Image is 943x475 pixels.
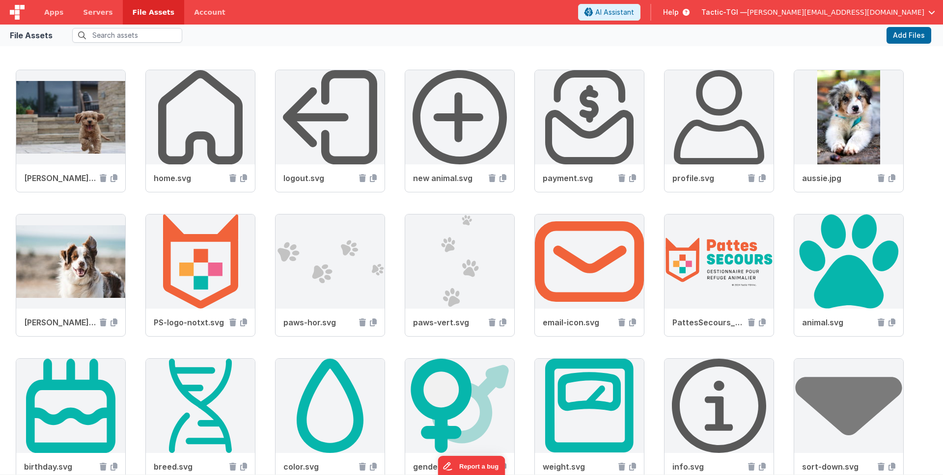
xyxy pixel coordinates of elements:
span: Tactic-TGI — [701,7,747,17]
span: mia-anderson-wxfZi8eYdEk-unsplash SMALL.jpg [24,172,96,184]
span: paws-vert.svg [413,317,485,328]
button: Add Files [887,27,931,44]
span: logout.svg [283,172,355,184]
span: Servers [83,7,112,17]
span: pauline-loroy-U3aF7hgUSrk-unsplash.jpg [24,317,96,328]
span: gender.svg [413,461,485,473]
span: aussie.jpg [802,172,874,184]
span: File Assets [133,7,175,17]
span: AI Assistant [595,7,634,17]
span: PS-logo-notxt.svg [154,317,225,328]
span: [PERSON_NAME][EMAIL_ADDRESS][DOMAIN_NAME] [747,7,924,17]
span: paws-hor.svg [283,317,355,328]
span: sort-down.svg [802,461,874,473]
button: AI Assistant [578,4,640,21]
span: color.svg [283,461,355,473]
span: weight.svg [543,461,614,473]
span: birthday.svg [24,461,96,473]
span: Help [663,7,679,17]
span: Apps [44,7,63,17]
span: payment.svg [543,172,614,184]
span: breed.svg [154,461,225,473]
span: animal.svg [802,317,874,328]
input: Search assets [72,28,182,43]
div: File Assets [10,29,53,41]
span: info.svg [672,461,744,473]
span: profile.svg [672,172,744,184]
button: Tactic-TGI — [PERSON_NAME][EMAIL_ADDRESS][DOMAIN_NAME] [701,7,935,17]
span: new animal.svg [413,172,485,184]
span: home.svg [154,172,225,184]
span: PattesSecours_horizontal 2024.svg [672,317,744,328]
span: email-icon.svg [543,317,614,328]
